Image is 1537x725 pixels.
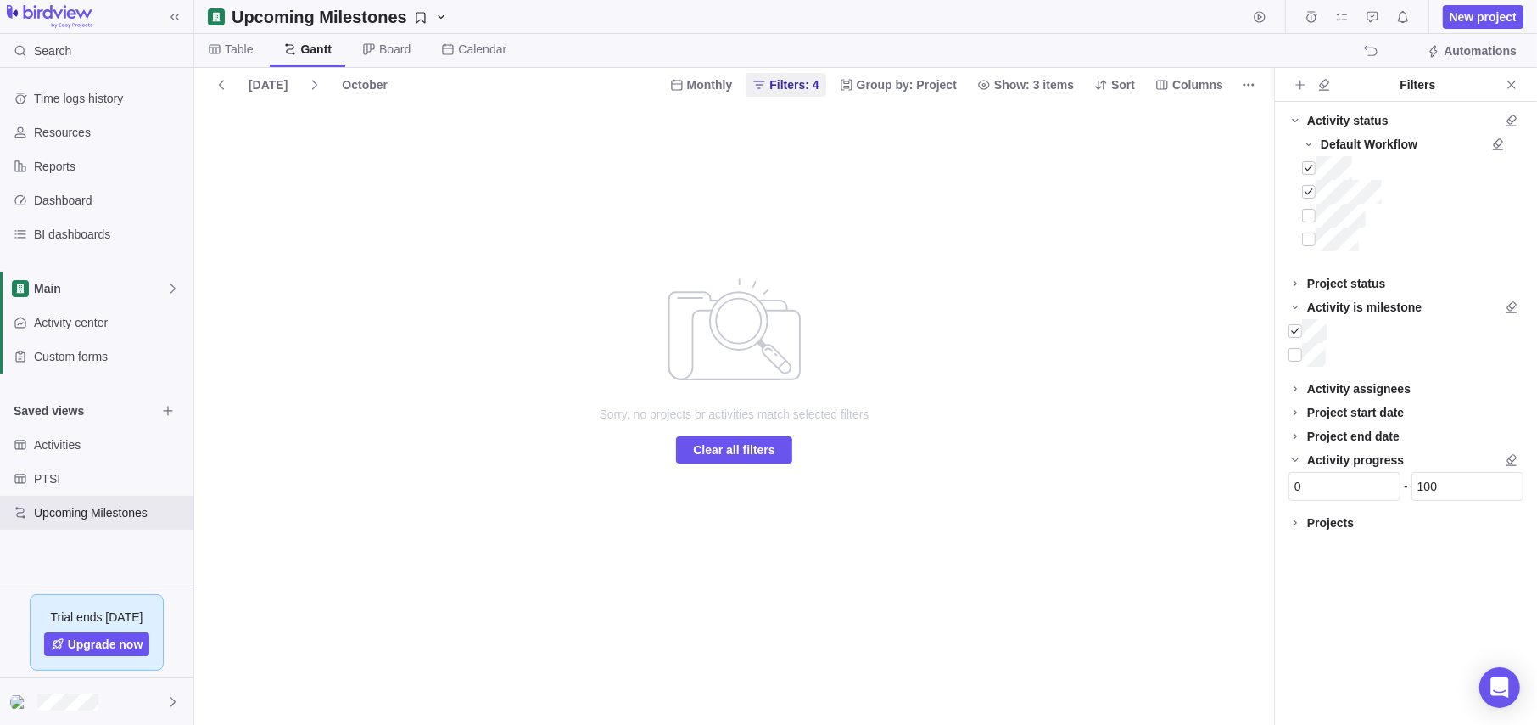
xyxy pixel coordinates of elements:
span: Calendar [458,41,506,58]
span: Clear all filters [1312,73,1336,97]
span: Saved views [14,402,156,419]
div: Project end date [1307,428,1400,445]
span: Notifications [1391,5,1415,29]
span: Resources [34,124,187,141]
div: Filters [1336,76,1500,93]
div: Project start date [1307,404,1404,421]
a: Upgrade now [44,632,150,656]
a: My assignments [1330,13,1354,26]
span: Time logs history [34,90,187,107]
span: [DATE] [249,76,288,93]
span: Upcoming Milestones [225,5,455,29]
div: Projects [1307,514,1354,531]
span: Start timer [1248,5,1272,29]
span: Trial ends [DATE] [51,609,143,626]
span: Show: 3 items [970,73,1081,97]
span: Clear all filters [1500,448,1523,472]
span: BI dashboards [34,226,187,243]
span: Group by: Project [833,73,964,97]
span: Monthly [687,76,733,93]
span: New project [1443,5,1523,29]
span: Clear all filters [1486,132,1510,156]
span: Filters: 4 [769,76,819,93]
span: Columns [1172,76,1223,93]
div: Activity progress [1307,452,1404,469]
div: no data to show [552,101,917,725]
div: Project status [1307,275,1386,292]
span: Clear all filters [693,440,775,460]
a: Time logs [1299,13,1323,26]
span: Close [1500,73,1523,97]
span: New project [1450,8,1517,25]
div: Activity assignees [1307,380,1411,397]
span: Main [34,280,166,297]
span: Sort [1087,73,1142,97]
span: Search [34,42,71,59]
span: Filters: 4 [746,73,825,97]
span: My assignments [1330,5,1354,29]
img: logo [7,5,92,29]
div: Seyi Jegede [10,692,31,712]
span: Add filters [1288,73,1312,97]
span: PTSI [34,470,187,487]
a: Notifications [1391,13,1415,26]
span: Board [379,41,411,58]
span: Browse views [156,399,180,423]
img: Show [10,695,31,709]
span: More actions [1237,73,1260,97]
span: Upgrade now [68,636,143,653]
span: Clear all filters [676,436,792,464]
span: Dashboard [34,192,187,209]
div: Activity status [1307,112,1389,129]
span: Clear all filters [1500,109,1523,132]
span: Monthly [663,73,740,97]
div: - [1400,478,1411,495]
span: Automations [1444,42,1517,59]
span: The action will be undone: changing the activity status [1359,39,1383,63]
span: Clear all filters [1500,295,1523,319]
div: Activity is milestone [1307,299,1422,316]
span: Gantt [300,41,332,58]
span: [DATE] [242,73,294,97]
span: Upcoming Milestones [34,504,187,521]
div: Open Intercom Messenger [1479,667,1520,708]
span: Custom forms [34,348,187,365]
h2: Upcoming Milestones [232,5,407,29]
a: Approval requests [1361,13,1384,26]
span: Columns [1149,73,1230,97]
span: Sorry, no projects or activities match selected filters [565,406,904,423]
span: Automations [1420,39,1523,63]
span: Sort [1111,76,1135,93]
span: Group by: Project [857,76,957,93]
span: Table [225,41,253,58]
span: Approval requests [1361,5,1384,29]
span: Activity center [34,314,187,331]
div: Default Workflow [1321,136,1417,153]
span: Time logs [1299,5,1323,29]
span: Reports [34,158,187,175]
span: Show: 3 items [994,76,1074,93]
span: Activities [34,436,187,453]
